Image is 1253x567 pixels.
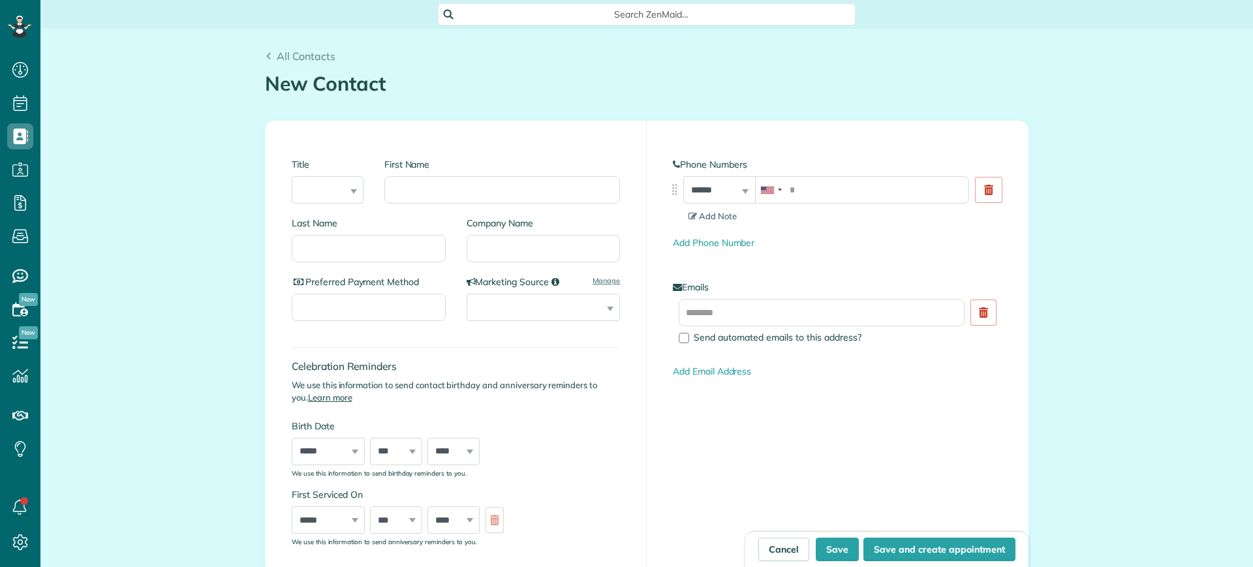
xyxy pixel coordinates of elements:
label: First Name [384,158,620,171]
span: Add Note [688,211,737,221]
a: Learn more [308,392,352,403]
button: Save [816,538,859,561]
a: Add Phone Number [673,237,754,249]
label: Title [292,158,364,171]
a: Manage [593,275,620,286]
label: Emails [673,281,1002,294]
sub: We use this information to send anniversary reminders to you. [292,538,477,545]
label: Birth Date [292,420,510,433]
label: Phone Numbers [673,158,1002,171]
button: Save and create appointment [863,538,1015,561]
sub: We use this information to send birthday reminders to you. [292,469,467,477]
label: Marketing Source [467,275,621,288]
label: First Serviced On [292,488,510,501]
span: New [19,326,38,339]
span: Send automated emails to this address? [694,331,861,343]
label: Preferred Payment Method [292,275,446,288]
img: drag_indicator-119b368615184ecde3eda3c64c821f6cf29d3e2b97b89ee44bc31753036683e5.png [668,183,681,196]
span: All Contacts [277,50,335,63]
a: Add Email Address [673,365,751,377]
h4: Celebration Reminders [292,361,620,372]
h1: New Contact [265,73,1029,95]
div: United States: +1 [756,177,786,203]
a: Cancel [758,538,809,561]
p: We use this information to send contact birthday and anniversary reminders to you. [292,379,620,404]
span: New [19,293,38,306]
label: Last Name [292,217,446,230]
a: All Contacts [265,48,335,64]
label: Company Name [467,217,621,230]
